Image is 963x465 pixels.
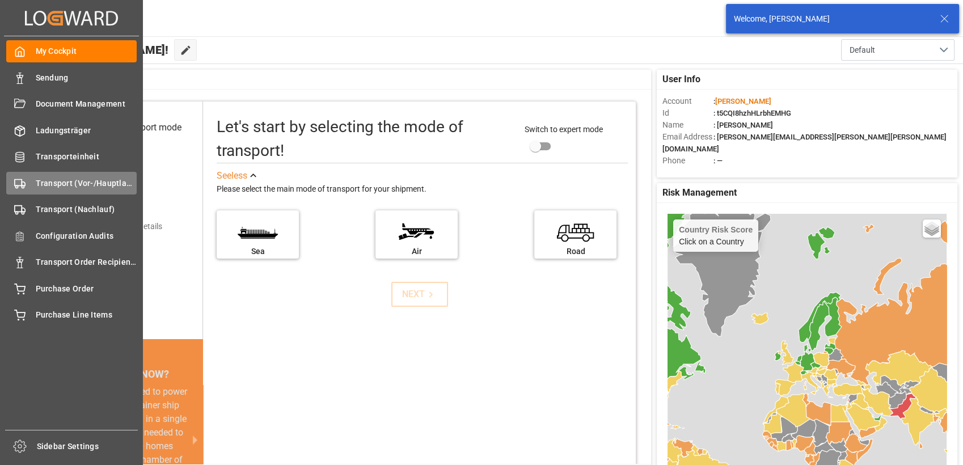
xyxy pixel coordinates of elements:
[6,251,137,273] a: Transport Order Recipients
[715,97,771,105] span: [PERSON_NAME]
[6,40,137,62] a: My Cockpit
[6,66,137,88] a: Sendung
[6,119,137,141] a: Ladungsträger
[6,277,137,299] a: Purchase Order
[36,256,137,268] span: Transport Order Recipients
[6,146,137,168] a: Transporteinheit
[402,288,437,301] div: NEXT
[662,167,713,179] span: Account Type
[36,309,137,321] span: Purchase Line Items
[36,151,137,163] span: Transporteinheit
[36,230,137,242] span: Configuration Audits
[36,72,137,84] span: Sendung
[841,39,954,61] button: open menu
[662,133,947,153] span: : [PERSON_NAME][EMAIL_ADDRESS][PERSON_NAME][PERSON_NAME][DOMAIN_NAME]
[36,45,137,57] span: My Cockpit
[381,246,452,257] div: Air
[662,95,713,107] span: Account
[217,115,513,163] div: Let's start by selecting the mode of transport!
[36,204,137,215] span: Transport (Nachlauf)
[923,219,941,238] a: Layers
[679,225,753,234] h4: Country Risk Score
[91,221,162,232] div: Add shipping details
[540,246,611,257] div: Road
[713,168,742,177] span: : Shipper
[6,304,137,326] a: Purchase Line Items
[36,177,137,189] span: Transport (Vor-/Hauptlauf)
[713,121,773,129] span: : [PERSON_NAME]
[36,283,137,295] span: Purchase Order
[713,97,771,105] span: :
[662,119,713,131] span: Name
[713,109,791,117] span: : t5CQI8hzhHLrbhEMHG
[222,246,293,257] div: Sea
[662,107,713,119] span: Id
[662,186,737,200] span: Risk Management
[662,131,713,143] span: Email Address
[662,73,700,86] span: User Info
[217,169,247,183] div: See less
[662,155,713,167] span: Phone
[6,172,137,194] a: Transport (Vor-/Hauptlauf)
[6,93,137,115] a: Document Management
[6,198,137,221] a: Transport (Nachlauf)
[679,225,753,246] div: Click on a Country
[36,125,137,137] span: Ladungsträger
[734,13,929,25] div: Welcome, [PERSON_NAME]
[391,282,448,307] button: NEXT
[36,98,137,110] span: Document Management
[713,157,723,165] span: : —
[525,125,603,134] span: Switch to expert mode
[217,183,628,196] div: Please select the main mode of transport for your shipment.
[37,441,138,453] span: Sidebar Settings
[850,44,875,56] span: Default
